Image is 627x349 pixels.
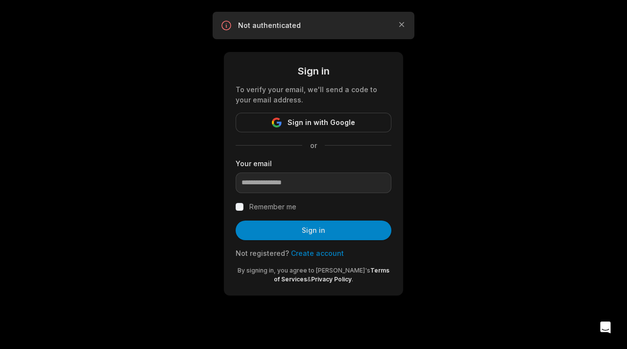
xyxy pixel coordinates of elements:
label: Remember me [249,201,296,213]
span: By signing in, you agree to [PERSON_NAME]'s [238,267,370,274]
a: Privacy Policy [311,275,352,283]
span: . [352,275,353,283]
a: Terms of Services [274,267,389,283]
button: Sign in with Google [236,113,391,132]
span: Not registered? [236,249,289,257]
div: Sign in [236,64,391,78]
label: Your email [236,158,391,169]
span: or [302,140,325,150]
div: To verify your email, we'll send a code to your email address. [236,84,391,105]
div: Open Intercom Messenger [594,316,617,339]
button: Sign in [236,221,391,240]
a: Create account [291,249,344,257]
span: & [307,275,311,283]
span: Sign in with Google [288,117,355,128]
p: Not authenticated [238,21,389,30]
